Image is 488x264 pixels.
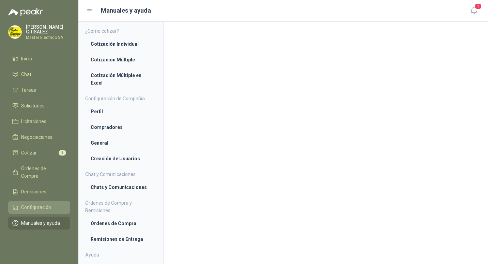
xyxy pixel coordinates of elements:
[8,162,70,182] a: Órdenes de Compra
[474,3,482,10] span: 1
[26,25,70,34] p: [PERSON_NAME] GRISALEZ
[8,185,70,198] a: Remisiones
[8,99,70,112] a: Solicitudes
[59,150,66,156] span: 8
[85,136,156,149] a: General
[8,84,70,97] a: Tareas
[8,8,43,16] img: Logo peakr
[21,204,51,211] span: Configuración
[8,52,70,65] a: Inicio
[468,5,480,17] button: 1
[91,108,151,115] li: Perfil
[85,105,156,118] a: Perfil
[21,149,37,157] span: Cotizar
[85,95,156,102] h4: Configuración de Compañía
[85,233,156,246] a: Remisiones de Entrega
[21,55,32,62] span: Inicio
[91,184,151,191] li: Chats y Comunicaciones
[9,26,21,39] img: Company Logo
[91,235,151,243] li: Remisiones de Entrega
[91,155,151,162] li: Creación de Usuarios
[85,27,156,35] h4: ¿Cómo cotizar?
[21,102,45,109] span: Solicitudes
[85,181,156,194] a: Chats y Comunicaciones
[8,146,70,159] a: Cotizar8
[21,188,46,195] span: Remisiones
[21,71,31,78] span: Chat
[91,56,151,63] li: Cotización Múltiple
[21,219,60,227] span: Manuales y ayuda
[85,121,156,134] a: Compradores
[85,171,156,178] h4: Chat y Comunicaciones
[91,220,151,227] li: Órdenes de Compra
[101,6,151,15] h1: Manuales y ayuda
[8,217,70,230] a: Manuales y ayuda
[26,35,70,40] p: Master Electrico SA
[85,217,156,230] a: Órdenes de Compra
[21,165,64,180] span: Órdenes de Compra
[91,139,151,147] li: General
[91,40,151,48] li: Cotización Individual
[21,118,46,125] span: Licitaciones
[91,72,151,87] li: Cotización Múltiple en Excel
[85,69,156,89] a: Cotización Múltiple en Excel
[8,201,70,214] a: Configuración
[21,86,36,94] span: Tareas
[21,133,52,141] span: Negociaciones
[85,38,156,50] a: Cotización Individual
[8,115,70,128] a: Licitaciones
[85,152,156,165] a: Creación de Usuarios
[85,53,156,66] a: Cotización Múltiple
[8,131,70,144] a: Negociaciones
[8,68,70,81] a: Chat
[85,199,156,214] h4: Órdenes de Compra y Remisiones
[85,251,156,259] h4: Ayuda
[91,123,151,131] li: Compradores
